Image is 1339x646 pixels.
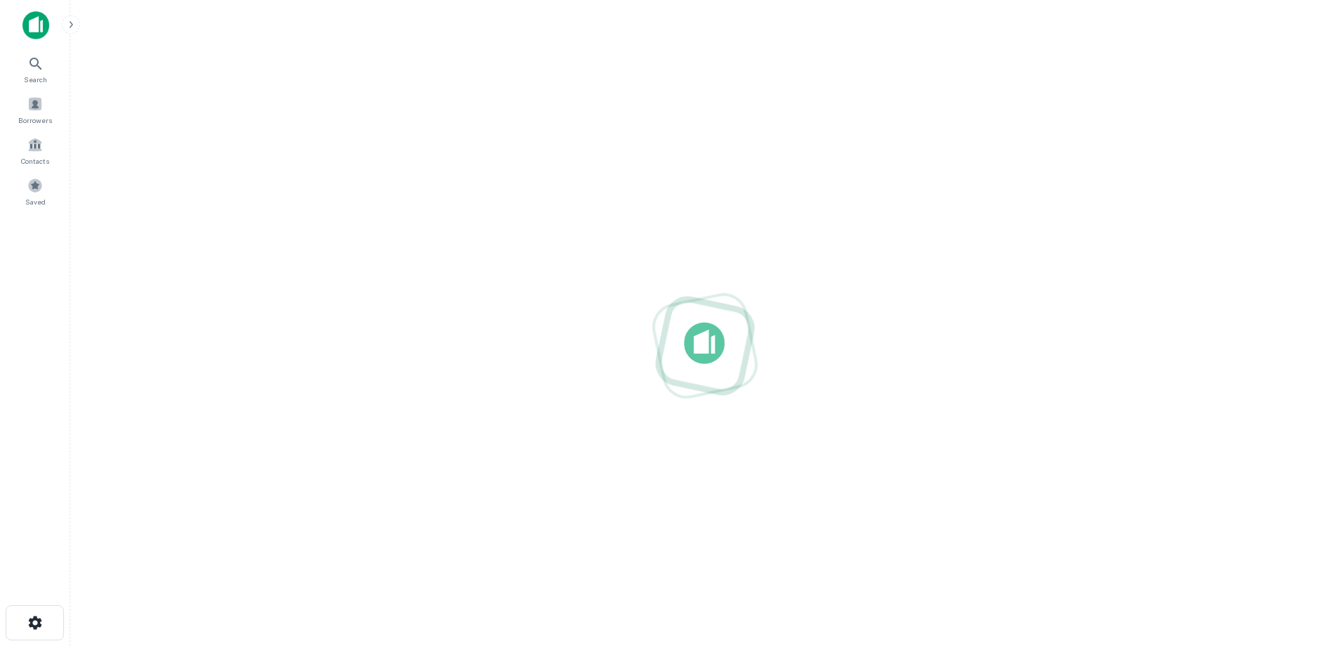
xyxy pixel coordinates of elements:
img: capitalize-icon.png [22,11,49,39]
span: Saved [25,196,46,207]
a: Borrowers [4,91,66,129]
iframe: Chat Widget [1269,534,1339,601]
span: Search [24,74,47,85]
span: Borrowers [18,115,52,126]
a: Search [4,50,66,88]
a: Contacts [4,131,66,169]
span: Contacts [21,155,49,167]
a: Saved [4,172,66,210]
